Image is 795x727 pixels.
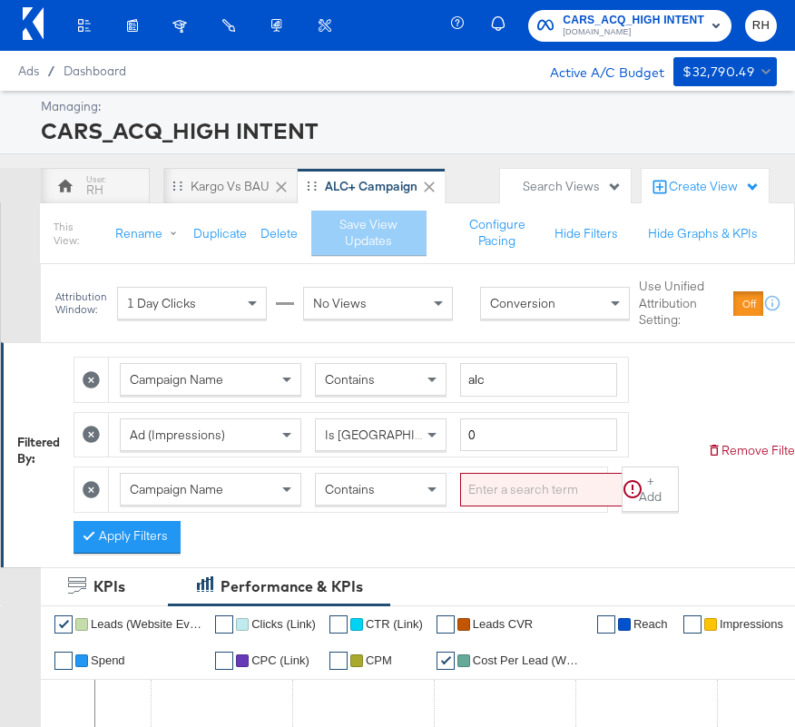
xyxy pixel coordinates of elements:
[86,182,103,199] div: RH
[473,617,533,631] span: Leads CVR
[366,653,392,667] span: CPM
[74,521,181,554] button: Apply Filters
[329,652,348,670] a: ✔
[440,211,555,256] button: Configure Pacing
[325,371,375,388] span: Contains
[130,481,223,497] span: Campaign Name
[329,615,348,634] a: ✔
[528,10,731,42] button: CARS_ACQ_HIGH INTENT[DOMAIN_NAME]
[307,181,317,191] div: Drag to reorder tab
[639,278,726,329] label: Use Unified Attribution Setting:
[325,427,464,443] span: Is [GEOGRAPHIC_DATA]
[682,61,754,84] div: $32,790.49
[531,57,664,84] div: Active A/C Budget
[523,178,622,195] div: Search Views
[64,64,126,78] a: Dashboard
[93,576,125,597] div: KPIs
[91,653,125,667] span: Spend
[54,290,108,316] div: Attribution Window:
[54,652,73,670] a: ✔
[563,11,704,30] span: CARS_ACQ_HIGH INTENT
[683,615,702,634] a: ✔
[460,418,617,452] input: Enter a number
[460,473,646,506] input: Enter a search term
[130,427,225,443] span: Ad (Impressions)
[597,615,615,634] a: ✔
[648,225,758,242] button: Hide Graphs & KPIs
[18,64,39,78] span: Ads
[669,178,760,196] div: Create View
[251,617,316,631] span: Clicks (Link)
[313,295,367,311] span: No Views
[325,481,375,497] span: Contains
[555,225,618,242] button: Hide Filters
[103,218,197,251] button: Rename
[745,10,777,42] button: RH
[172,181,182,191] div: Drag to reorder tab
[17,434,60,467] div: Filtered By:
[437,615,455,634] a: ✔
[215,652,233,670] a: ✔
[673,57,777,86] button: $32,790.49
[460,363,617,397] input: Enter a search term
[193,225,247,242] button: Duplicate
[54,615,73,634] a: ✔
[54,220,95,248] div: This View:
[437,652,455,670] a: ✔
[622,467,679,512] button: + Add
[39,64,64,78] span: /
[191,178,270,195] div: Kargo vs BAU
[720,617,783,631] span: Impressions
[215,615,233,634] a: ✔
[127,295,196,311] span: 1 Day Clicks
[633,617,668,631] span: Reach
[251,653,309,667] span: CPC (Link)
[366,617,423,631] span: CTR (Link)
[41,115,772,146] div: CARS_ACQ_HIGH INTENT
[473,653,584,667] span: Cost Per Lead (Website Events)
[752,15,770,36] span: RH
[91,617,201,631] span: Leads (Website Events)
[260,225,298,242] button: Delete
[221,576,363,597] div: Performance & KPIs
[130,371,223,388] span: Campaign Name
[563,25,704,40] span: [DOMAIN_NAME]
[490,295,555,311] span: Conversion
[41,98,772,115] div: Managing:
[325,178,417,195] div: ALC+ Campaign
